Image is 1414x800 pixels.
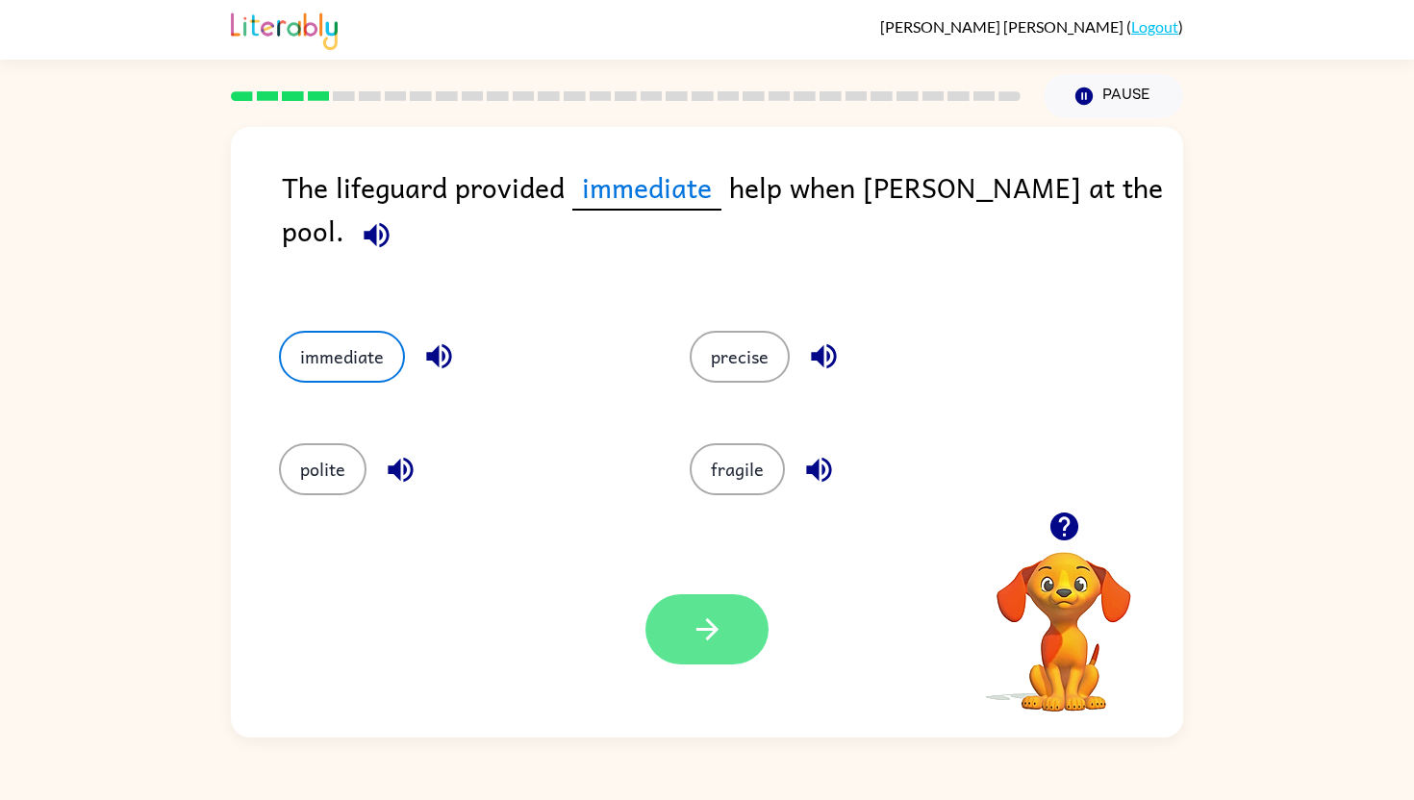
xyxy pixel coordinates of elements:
[690,443,785,495] button: fragile
[572,165,721,211] span: immediate
[279,331,405,383] button: immediate
[282,165,1183,292] div: The lifeguard provided help when [PERSON_NAME] at the pool.
[968,522,1160,714] video: Your browser must support playing .mp4 files to use Literably. Please try using another browser.
[231,8,338,50] img: Literably
[880,17,1126,36] span: [PERSON_NAME] [PERSON_NAME]
[880,17,1183,36] div: ( )
[279,443,366,495] button: polite
[690,331,790,383] button: precise
[1044,74,1183,118] button: Pause
[1131,17,1178,36] a: Logout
